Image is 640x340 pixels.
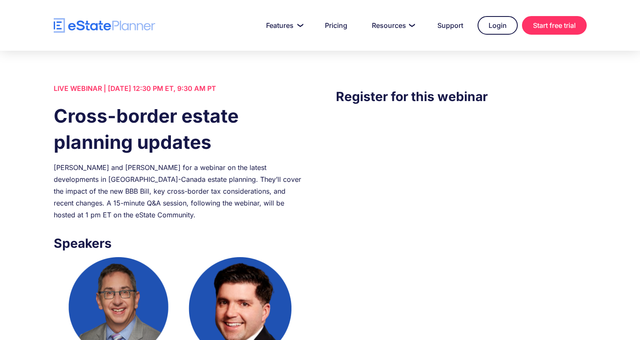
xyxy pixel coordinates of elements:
h1: Cross-border estate planning updates [54,103,304,155]
a: Support [427,17,473,34]
h3: Speakers [54,233,304,253]
a: home [54,18,155,33]
div: LIVE WEBINAR | [DATE] 12:30 PM ET, 9:30 AM PT [54,82,304,94]
h3: Register for this webinar [336,87,586,106]
div: [PERSON_NAME] and [PERSON_NAME] for a webinar on the latest developments in [GEOGRAPHIC_DATA]-Can... [54,162,304,221]
a: Pricing [315,17,357,34]
a: Features [256,17,310,34]
iframe: Form 0 [336,123,586,267]
a: Resources [362,17,423,34]
a: Start free trial [522,16,587,35]
a: Login [478,16,518,35]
